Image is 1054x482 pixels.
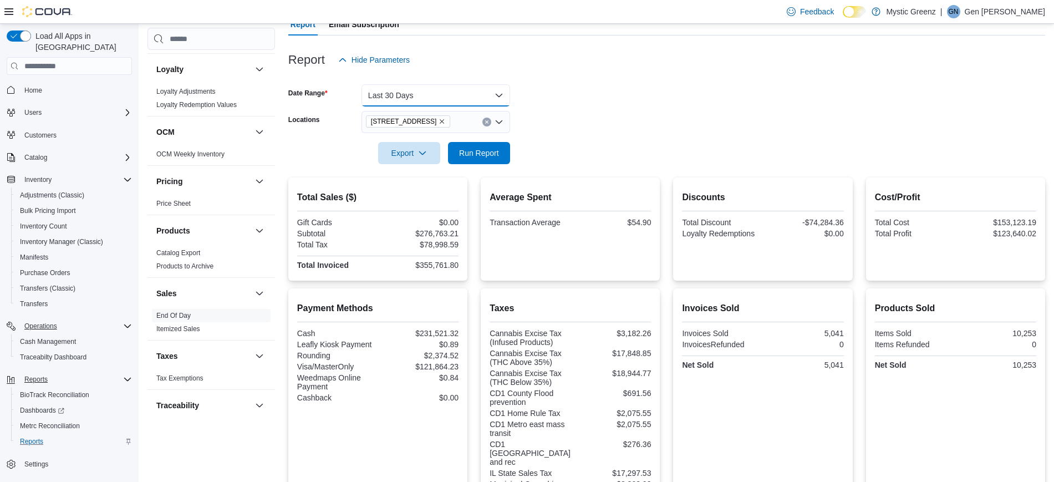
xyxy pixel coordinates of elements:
span: Bulk Pricing Import [20,206,76,215]
div: Cannabis Excise Tax (THC Above 35%) [490,349,568,367]
span: Inventory Manager (Classic) [20,237,103,246]
span: Customers [20,128,132,142]
h3: Traceability [156,400,199,411]
span: Transfers [16,297,132,311]
span: Catalog Export [156,248,200,257]
button: Open list of options [495,118,503,126]
div: 10,253 [958,329,1036,338]
span: Loyalty Adjustments [156,87,216,96]
div: 5,041 [765,361,844,369]
button: Hide Parameters [334,49,414,71]
a: OCM Weekly Inventory [156,150,225,158]
div: 5,041 [765,329,844,338]
button: Inventory Count [11,219,136,234]
div: Loyalty Redemptions [682,229,761,238]
span: Load All Apps in [GEOGRAPHIC_DATA] [31,31,132,53]
strong: Net Sold [682,361,714,369]
h2: Total Sales ($) [297,191,459,204]
span: Run Report [459,148,499,159]
div: Sales [147,309,275,340]
button: Inventory [2,172,136,187]
div: -$74,284.36 [765,218,844,227]
div: $0.84 [380,373,459,382]
button: Traceability [156,400,251,411]
h3: OCM [156,126,175,138]
h3: Taxes [156,351,178,362]
div: $0.89 [380,340,459,349]
p: | [940,5,943,18]
div: Gift Cards [297,218,376,227]
div: $3,182.26 [573,329,651,338]
h3: Sales [156,288,177,299]
h2: Products Sold [875,302,1036,315]
div: Total Tax [297,240,376,249]
h2: Payment Methods [297,302,459,315]
h3: Products [156,225,190,236]
label: Date Range [288,89,328,98]
a: Loyalty Redemption Values [156,101,237,109]
div: $54.90 [573,218,651,227]
a: Itemized Sales [156,325,200,333]
span: Traceabilty Dashboard [20,353,86,362]
div: CD1 [GEOGRAPHIC_DATA] and rec [490,440,571,466]
span: Users [20,106,132,119]
button: Users [20,106,46,119]
a: Transfers (Classic) [16,282,80,295]
span: Dashboards [20,406,64,415]
a: Adjustments (Classic) [16,189,89,202]
span: GN [949,5,959,18]
div: InvoicesRefunded [682,340,761,349]
div: $0.00 [380,218,459,227]
div: Rounding [297,351,376,360]
div: Weedmaps Online Payment [297,373,376,391]
button: Last 30 Days [361,84,510,106]
span: BioTrack Reconciliation [20,390,89,399]
span: Export [385,142,434,164]
button: Home [2,82,136,98]
span: Purchase Orders [20,268,70,277]
div: 0 [765,340,844,349]
span: BioTrack Reconciliation [16,388,132,402]
div: $276.36 [575,440,651,449]
h3: Pricing [156,176,182,187]
button: Remove 360 S Green Mount Rd. from selection in this group [439,118,445,125]
div: $17,848.85 [573,349,651,358]
span: Metrc Reconciliation [16,419,132,433]
div: Items Refunded [875,340,954,349]
span: Price Sheet [156,199,191,208]
span: Loyalty Redemption Values [156,100,237,109]
div: Gen Nadeau [947,5,960,18]
span: Adjustments (Classic) [16,189,132,202]
span: Dashboards [16,404,132,417]
div: OCM [147,148,275,165]
span: Traceabilty Dashboard [16,351,132,364]
a: Price Sheet [156,200,191,207]
div: Invoices Sold [682,329,761,338]
button: Reports [11,434,136,449]
button: OCM [253,125,266,139]
div: Cashback [297,393,376,402]
button: Traceability [253,399,266,412]
a: Cash Management [16,335,80,348]
a: BioTrack Reconciliation [16,388,94,402]
span: Purchase Orders [16,266,132,280]
div: Leafly Kiosk Payment [297,340,376,349]
span: Hide Parameters [352,54,410,65]
div: $2,075.55 [573,420,651,429]
div: $78,998.59 [380,240,459,249]
span: Reports [20,437,43,446]
span: Operations [24,322,57,331]
span: Cash Management [20,337,76,346]
span: [STREET_ADDRESS] [371,116,437,127]
div: $153,123.19 [958,218,1036,227]
span: Bulk Pricing Import [16,204,132,217]
span: Reports [16,435,132,448]
span: Inventory Manager (Classic) [16,235,132,248]
button: Inventory Manager (Classic) [11,234,136,250]
a: Inventory Count [16,220,72,233]
a: Home [20,84,47,97]
button: Manifests [11,250,136,265]
div: Products [147,246,275,277]
p: Gen [PERSON_NAME] [965,5,1046,18]
span: Customers [24,131,57,140]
